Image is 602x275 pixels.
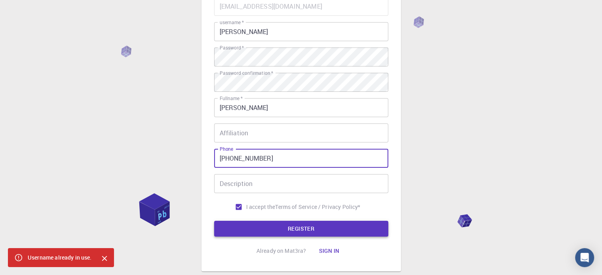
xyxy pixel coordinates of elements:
[220,70,273,76] label: Password confirmation
[220,44,244,51] label: Password
[220,95,243,102] label: Fullname
[98,252,111,265] button: Close
[575,248,594,267] div: Open Intercom Messenger
[275,203,360,211] p: Terms of Service / Privacy Policy *
[275,203,360,211] a: Terms of Service / Privacy Policy*
[220,19,244,26] label: username
[246,203,275,211] span: I accept the
[312,243,346,259] button: Sign in
[28,250,92,265] div: Username already in use.
[214,221,388,237] button: REGISTER
[256,247,306,255] p: Already on Mat3ra?
[220,146,233,152] label: Phone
